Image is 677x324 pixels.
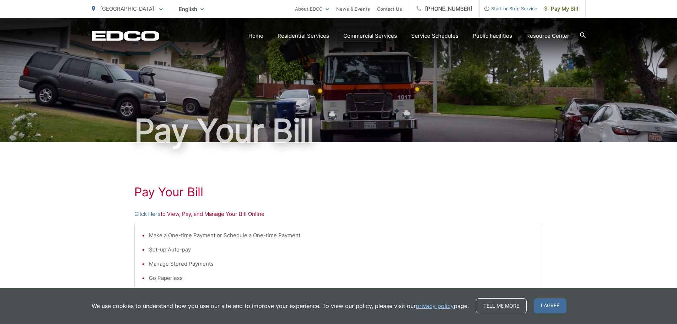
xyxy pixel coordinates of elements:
[134,210,161,218] a: Click Here
[149,245,536,254] li: Set-up Auto-pay
[295,5,329,13] a: About EDCO
[526,32,569,40] a: Resource Center
[149,260,536,268] li: Manage Stored Payments
[411,32,458,40] a: Service Schedules
[377,5,402,13] a: Contact Us
[134,185,543,199] h1: Pay Your Bill
[473,32,512,40] a: Public Facilities
[149,231,536,240] li: Make a One-time Payment or Schedule a One-time Payment
[336,5,370,13] a: News & Events
[544,5,578,13] span: Pay My Bill
[248,32,263,40] a: Home
[278,32,329,40] a: Residential Services
[173,3,209,15] span: English
[149,274,536,282] li: Go Paperless
[134,210,543,218] p: to View, Pay, and Manage Your Bill Online
[92,302,469,310] p: We use cookies to understand how you use our site and to improve your experience. To view our pol...
[476,298,527,313] a: Tell me more
[92,31,159,41] a: EDCD logo. Return to the homepage.
[416,302,454,310] a: privacy policy
[92,113,586,149] h1: Pay Your Bill
[100,5,154,12] span: [GEOGRAPHIC_DATA]
[343,32,397,40] a: Commercial Services
[534,298,566,313] span: I agree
